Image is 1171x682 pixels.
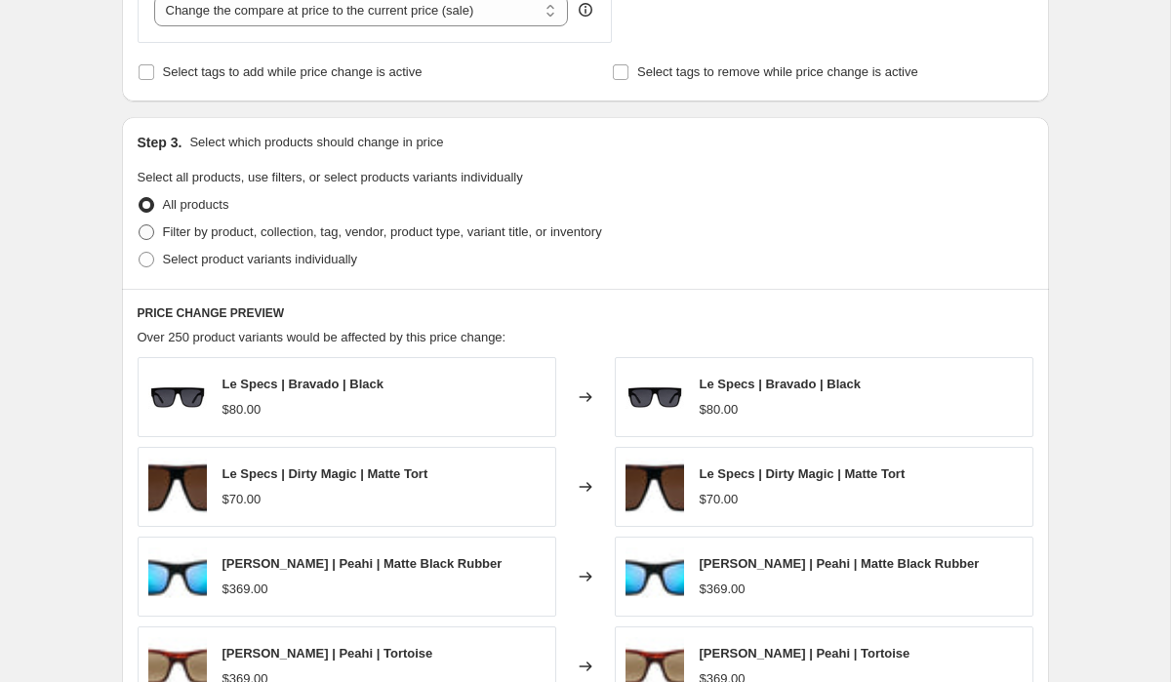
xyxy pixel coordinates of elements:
span: [PERSON_NAME] | Peahi | Tortoise [222,646,433,661]
span: [PERSON_NAME] | Peahi | Matte Black Rubber [700,556,980,571]
span: Le Specs | Bravado | Black [222,377,384,391]
p: Select which products should change in price [189,133,443,152]
div: $80.00 [700,400,739,420]
span: Filter by product, collection, tag, vendor, product type, variant title, or inventory [163,224,602,239]
img: B202-2M_front_80x.jpg [626,547,684,606]
span: Select tags to remove while price change is active [637,64,918,79]
img: Dirty_Magic_1100201_80x.jpg [626,458,684,516]
span: [PERSON_NAME] | Peahi | Tortoise [700,646,910,661]
span: Over 250 product variants would be affected by this price change: [138,330,506,344]
div: $70.00 [700,490,739,509]
img: LSP1402005_1600x_06feb7e5-6cb2-4056-b55e-0424c63969e0_80x.jpg [148,368,207,426]
div: $80.00 [222,400,262,420]
img: LSP1402005_1600x_06feb7e5-6cb2-4056-b55e-0424c63969e0_80x.jpg [626,368,684,426]
span: Select tags to add while price change is active [163,64,423,79]
span: Select all products, use filters, or select products variants individually [138,170,523,184]
span: Le Specs | Bravado | Black [700,377,862,391]
img: B202-2M_front_80x.jpg [148,547,207,606]
h2: Step 3. [138,133,182,152]
span: Le Specs | Dirty Magic | Matte Tort [222,466,428,481]
span: Select product variants individually [163,252,357,266]
div: $369.00 [700,580,746,599]
span: Le Specs | Dirty Magic | Matte Tort [700,466,906,481]
h6: PRICE CHANGE PREVIEW [138,305,1033,321]
div: $369.00 [222,580,268,599]
img: Dirty_Magic_1100201_80x.jpg [148,458,207,516]
span: [PERSON_NAME] | Peahi | Matte Black Rubber [222,556,503,571]
span: All products [163,197,229,212]
div: $70.00 [222,490,262,509]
